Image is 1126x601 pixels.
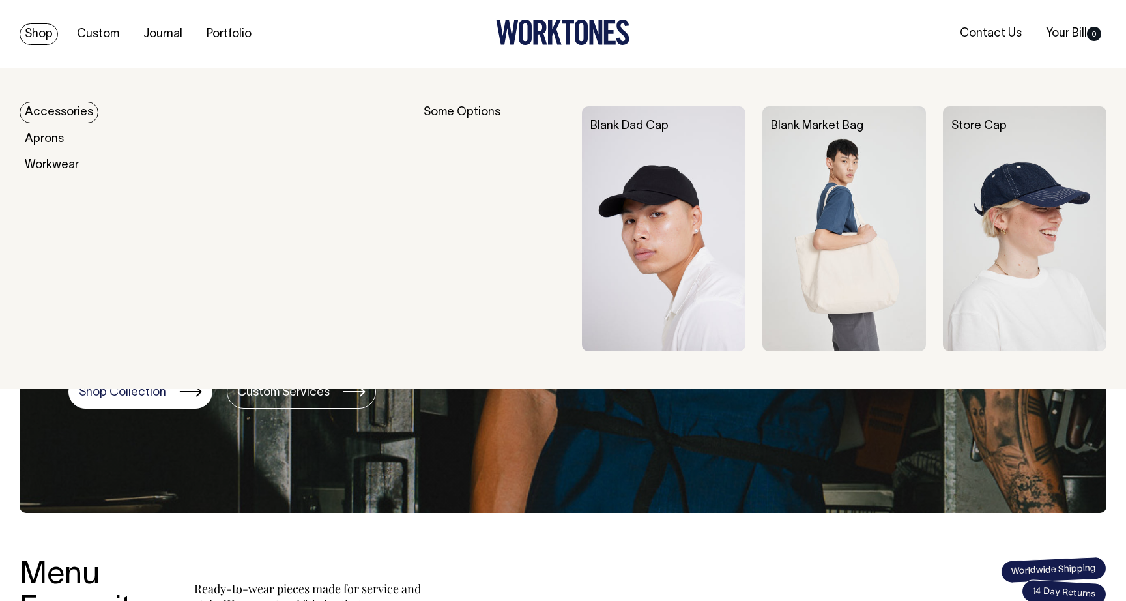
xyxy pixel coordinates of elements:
a: Workwear [20,154,84,176]
a: Shop Collection [68,375,212,409]
a: Your Bill0 [1041,23,1106,44]
span: Worldwide Shipping [1000,556,1106,583]
a: Shop [20,23,58,45]
a: Portfolio [201,23,257,45]
a: Accessories [20,102,98,123]
img: Blank Market Bag [762,106,926,352]
a: Aprons [20,128,69,150]
a: Store Cap [951,121,1007,132]
a: Custom Services [227,375,376,409]
a: Custom [72,23,124,45]
img: Blank Dad Cap [582,106,745,352]
a: Journal [138,23,188,45]
img: Store Cap [943,106,1106,352]
span: 0 [1087,27,1101,41]
a: Contact Us [955,23,1027,44]
div: Some Options [424,106,565,352]
a: Blank Dad Cap [590,121,669,132]
a: Blank Market Bag [771,121,863,132]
